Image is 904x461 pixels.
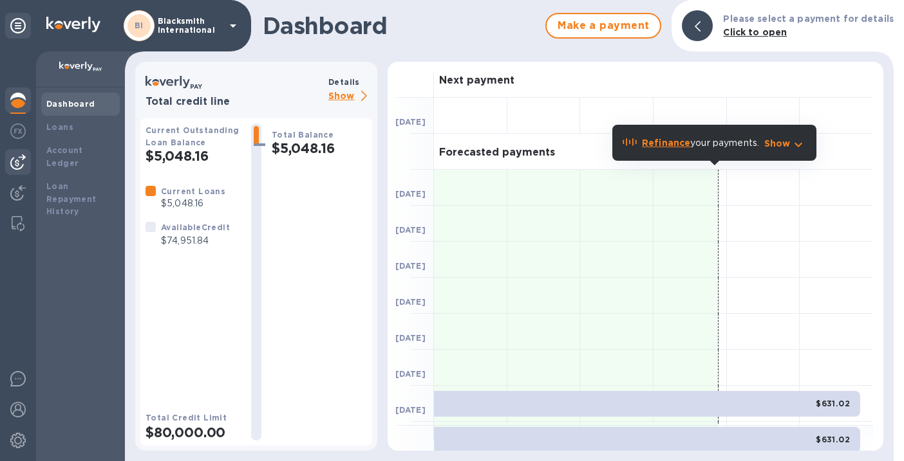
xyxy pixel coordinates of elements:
b: [DATE] [395,225,426,235]
b: [DATE] [395,261,426,271]
button: Make a payment [545,13,661,39]
h3: Next payment [439,75,514,87]
b: [DATE] [395,117,426,127]
b: Account Ledger [46,145,83,168]
b: [DATE] [395,189,426,199]
h3: Total credit line [146,96,323,108]
b: Current Outstanding Loan Balance [146,125,240,147]
h2: $5,048.16 [146,148,241,164]
b: Please select a payment for details [723,14,894,24]
h2: $80,000.00 [146,424,241,440]
img: Foreign exchange [10,123,26,139]
b: BI [135,21,144,30]
b: [DATE] [395,297,426,307]
p: your payments. [642,136,759,150]
b: [DATE] [395,369,426,379]
h2: $5,048.16 [272,140,367,156]
p: Blacksmith International [158,17,222,35]
b: [DATE] [395,405,426,415]
b: Refinance [642,138,690,148]
span: Make a payment [557,18,650,33]
b: Current Loans [161,186,225,196]
b: Details [328,77,360,87]
b: Loans [46,122,73,132]
b: Loan Repayment History [46,181,97,217]
b: Total Balance [272,130,334,140]
h3: Forecasted payments [439,147,555,159]
b: Total Credit Limit [146,413,227,422]
p: Show [328,89,372,105]
b: $631.02 [816,399,850,408]
img: Logo [46,17,100,32]
p: $74,951.84 [161,234,230,248]
h1: Dashboard [263,12,539,39]
b: Click to open [723,27,787,37]
p: $5,048.16 [161,197,225,210]
p: Show [764,137,791,150]
b: Available Credit [161,222,230,232]
b: [DATE] [395,333,426,343]
button: Show [764,137,806,150]
b: Dashboard [46,99,95,109]
div: Unpin categories [5,13,31,39]
b: $631.02 [816,435,850,444]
